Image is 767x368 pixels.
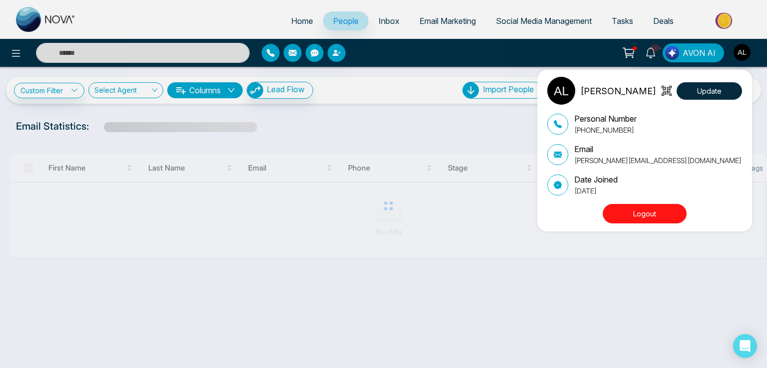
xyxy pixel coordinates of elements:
[574,155,742,166] p: [PERSON_NAME][EMAIL_ADDRESS][DOMAIN_NAME]
[574,125,637,135] p: [PHONE_NUMBER]
[574,174,618,185] p: Date Joined
[574,113,637,125] p: Personal Number
[574,143,742,155] p: Email
[574,185,618,196] p: [DATE]
[603,204,687,223] button: Logout
[733,334,757,358] div: Open Intercom Messenger
[677,82,742,100] button: Update
[580,84,656,98] p: [PERSON_NAME]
